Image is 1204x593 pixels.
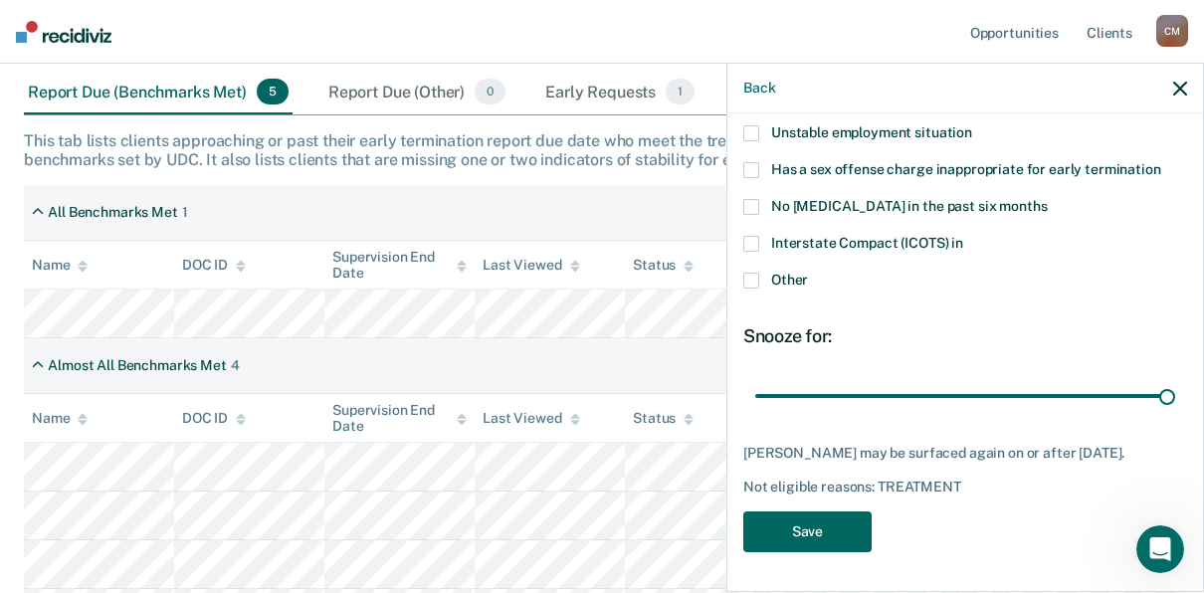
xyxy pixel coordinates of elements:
[541,71,699,114] div: Early Requests
[475,79,505,104] span: 0
[32,410,88,427] div: Name
[666,79,695,104] span: 1
[743,325,1187,347] div: Snooze for:
[771,198,1047,214] span: No [MEDICAL_DATA] in the past six months
[771,161,1161,177] span: Has a sex offense charge inappropriate for early termination
[743,479,1187,495] div: Not eligible reasons: TREATMENT
[1136,525,1184,573] iframe: Intercom live chat
[1156,15,1188,47] div: C M
[16,21,111,43] img: Recidiviz
[231,357,240,374] div: 4
[324,71,509,114] div: Report Due (Other)
[771,272,808,288] span: Other
[48,204,177,221] div: All Benchmarks Met
[483,410,579,427] div: Last Viewed
[48,357,227,374] div: Almost All Benchmarks Met
[332,402,467,436] div: Supervision End Date
[257,79,289,104] span: 5
[24,71,293,114] div: Report Due (Benchmarks Met)
[743,445,1187,462] div: [PERSON_NAME] may be surfaced again on or after [DATE].
[483,257,579,274] div: Last Viewed
[743,80,775,97] button: Back
[182,204,188,221] div: 1
[743,511,872,552] button: Save
[32,257,88,274] div: Name
[633,257,694,274] div: Status
[182,410,246,427] div: DOC ID
[633,410,694,427] div: Status
[182,257,246,274] div: DOC ID
[771,235,963,251] span: Interstate Compact (ICOTS) in
[332,249,467,283] div: Supervision End Date
[24,131,1180,169] div: This tab lists clients approaching or past their early termination report due date who meet the t...
[771,124,972,140] span: Unstable employment situation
